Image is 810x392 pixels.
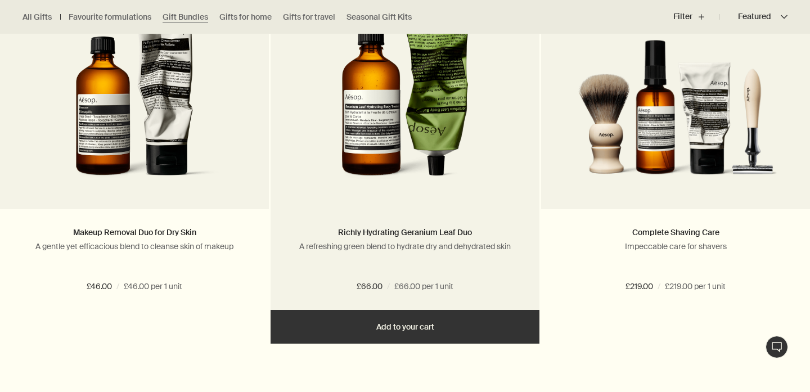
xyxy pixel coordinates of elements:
span: / [658,280,660,294]
a: Gifts for travel [283,12,335,22]
span: / [116,280,119,294]
a: All Gifts [22,12,52,22]
span: £66.00 [357,280,382,294]
a: Gift Bundles [163,12,208,22]
a: Favourite formulations [69,12,151,22]
p: Impeccable care for shavers [558,241,793,251]
span: £219.00 [625,280,653,294]
a: Gifts for home [219,12,272,22]
a: Seasonal Gift Kits [346,12,412,22]
button: Filter [673,3,719,30]
span: £219.00 per 1 unit [665,280,726,294]
button: Featured [719,3,787,30]
a: Makeup Removal Duo for Dry Skin [73,227,196,237]
span: / [387,280,390,294]
button: Live Assistance [766,336,788,358]
a: Complete Shaving Care [632,227,719,237]
a: Richly Hydrating Geranium Leaf Duo [338,227,472,237]
span: £46.00 per 1 unit [124,280,182,294]
span: £66.00 per 1 unit [394,280,453,294]
p: A refreshing green blend to hydrate dry and dehydrated skin [287,241,523,251]
span: £46.00 [87,280,112,294]
button: Add to your cart - £66.00 [271,310,539,344]
p: A gentle yet efficacious blend to cleanse skin of makeup [17,241,252,251]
